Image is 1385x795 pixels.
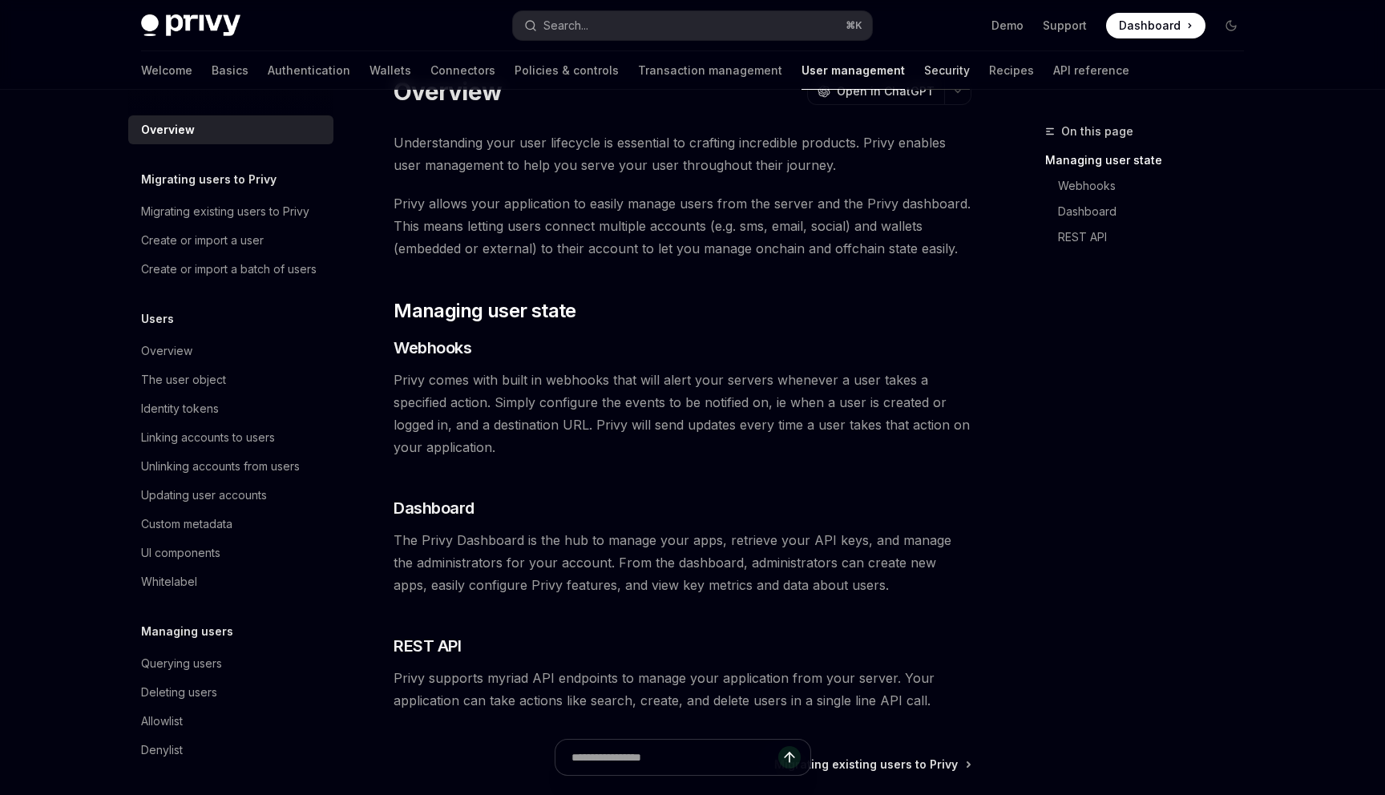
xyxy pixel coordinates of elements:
[141,428,275,447] div: Linking accounts to users
[846,19,862,32] span: ⌘ K
[128,567,333,596] a: Whitelabel
[1058,224,1257,250] a: REST API
[802,51,905,90] a: User management
[141,515,232,534] div: Custom metadata
[141,399,219,418] div: Identity tokens
[141,683,217,702] div: Deleting users
[394,77,502,106] h1: Overview
[394,298,576,324] span: Managing user state
[141,14,240,37] img: dark logo
[141,170,277,189] h5: Migrating users to Privy
[141,202,309,221] div: Migrating existing users to Privy
[128,226,333,255] a: Create or import a user
[515,51,619,90] a: Policies & controls
[128,423,333,452] a: Linking accounts to users
[394,635,461,657] span: REST API
[394,337,471,359] span: Webhooks
[141,572,197,591] div: Whitelabel
[141,370,226,389] div: The user object
[394,529,971,596] span: The Privy Dashboard is the hub to manage your apps, retrieve your API keys, and manage the admini...
[1058,199,1257,224] a: Dashboard
[141,543,220,563] div: UI components
[128,736,333,765] a: Denylist
[141,51,192,90] a: Welcome
[1061,122,1133,141] span: On this page
[128,255,333,284] a: Create or import a batch of users
[807,78,944,105] button: Open in ChatGPT
[1218,13,1244,38] button: Toggle dark mode
[991,18,1024,34] a: Demo
[1043,18,1087,34] a: Support
[128,539,333,567] a: UI components
[212,51,248,90] a: Basics
[128,481,333,510] a: Updating user accounts
[394,667,971,712] span: Privy supports myriad API endpoints to manage your application from your server. Your application...
[128,707,333,736] a: Allowlist
[778,746,801,769] button: Send message
[1058,173,1257,199] a: Webhooks
[141,457,300,476] div: Unlinking accounts from users
[268,51,350,90] a: Authentication
[128,365,333,394] a: The user object
[141,120,195,139] div: Overview
[1053,51,1129,90] a: API reference
[128,649,333,678] a: Querying users
[141,712,183,731] div: Allowlist
[141,341,192,361] div: Overview
[513,11,872,40] button: Search...⌘K
[128,115,333,144] a: Overview
[394,497,474,519] span: Dashboard
[141,622,233,641] h5: Managing users
[394,192,971,260] span: Privy allows your application to easily manage users from the server and the Privy dashboard. Thi...
[141,309,174,329] h5: Users
[430,51,495,90] a: Connectors
[638,51,782,90] a: Transaction management
[394,131,971,176] span: Understanding your user lifecycle is essential to crafting incredible products. Privy enables use...
[989,51,1034,90] a: Recipes
[128,197,333,226] a: Migrating existing users to Privy
[128,678,333,707] a: Deleting users
[543,16,588,35] div: Search...
[128,394,333,423] a: Identity tokens
[141,741,183,760] div: Denylist
[128,510,333,539] a: Custom metadata
[128,337,333,365] a: Overview
[141,260,317,279] div: Create or import a batch of users
[141,486,267,505] div: Updating user accounts
[924,51,970,90] a: Security
[141,654,222,673] div: Querying users
[369,51,411,90] a: Wallets
[1045,147,1257,173] a: Managing user state
[1106,13,1205,38] a: Dashboard
[394,369,971,458] span: Privy comes with built in webhooks that will alert your servers whenever a user takes a specified...
[128,452,333,481] a: Unlinking accounts from users
[837,83,935,99] span: Open in ChatGPT
[141,231,264,250] div: Create or import a user
[1119,18,1181,34] span: Dashboard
